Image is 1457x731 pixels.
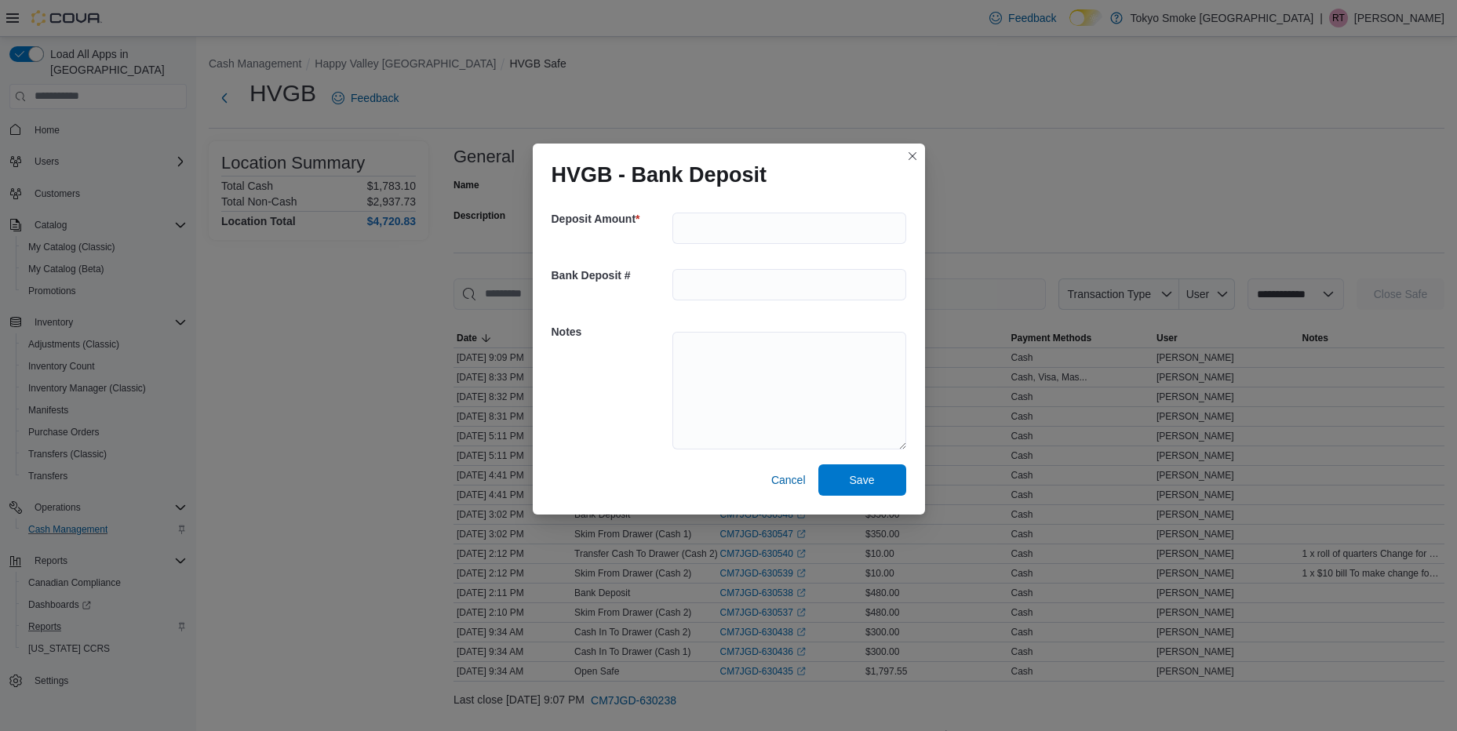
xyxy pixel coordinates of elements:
[765,464,812,496] button: Cancel
[552,162,767,187] h1: HVGB - Bank Deposit
[818,464,906,496] button: Save
[850,472,875,488] span: Save
[552,316,669,347] h5: Notes
[552,260,669,291] h5: Bank Deposit #
[771,472,806,488] span: Cancel
[903,147,922,165] button: Closes this modal window
[552,203,669,235] h5: Deposit Amount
